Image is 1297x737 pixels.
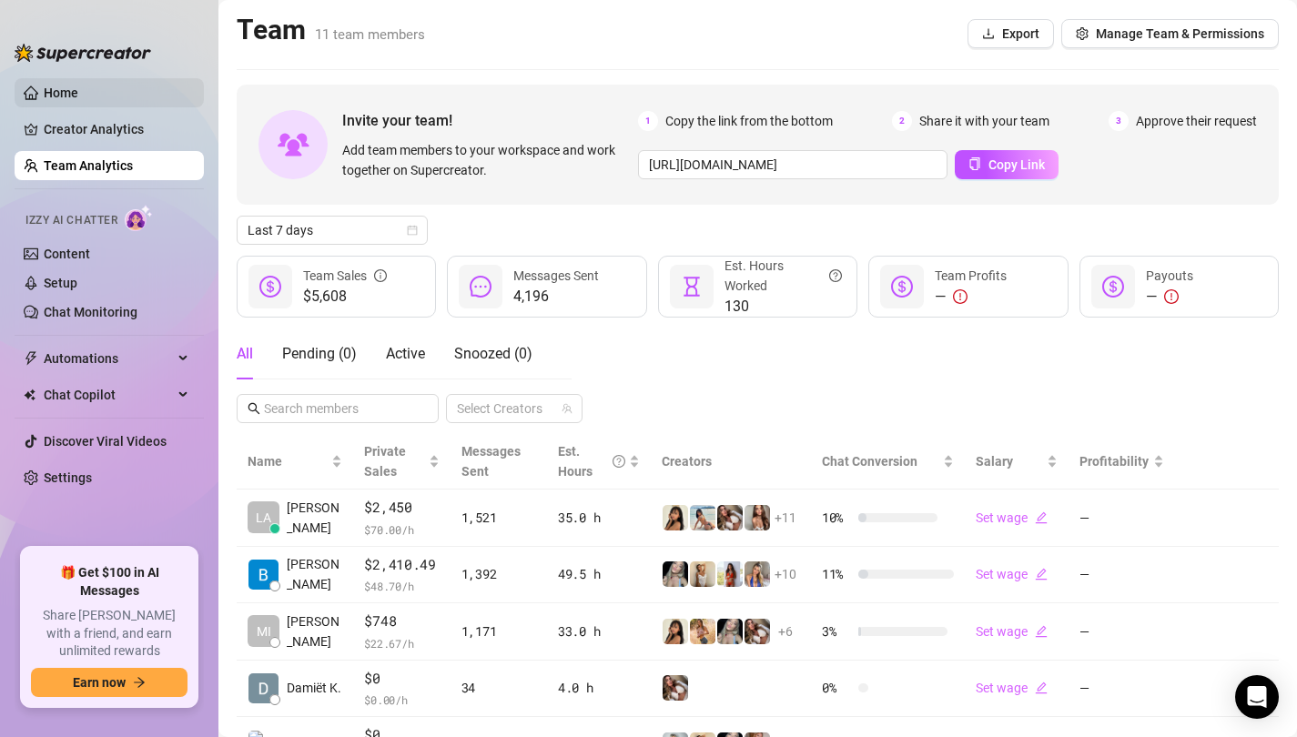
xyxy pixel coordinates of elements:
[256,508,271,528] span: LA
[892,111,912,131] span: 2
[1164,289,1179,304] span: exclamation-circle
[342,109,638,132] span: Invite your team!
[778,621,793,641] span: + 6
[1076,27,1089,40] span: setting
[1035,681,1048,694] span: edit
[681,276,703,298] span: hourglass
[822,564,851,584] span: 11 %
[1235,675,1279,719] div: Open Intercom Messenger
[24,351,38,366] span: thunderbolt
[25,212,117,229] span: Izzy AI Chatter
[1061,19,1279,48] button: Manage Team & Permissions
[822,454,917,469] span: Chat Conversion
[470,276,491,298] span: message
[976,624,1048,639] a: Set wageedit
[44,115,189,144] a: Creator Analytics
[44,276,77,290] a: Setup
[665,111,833,131] span: Copy the link from the bottom
[891,276,913,298] span: dollar-circle
[461,621,536,641] div: 1,171
[1069,490,1174,547] td: —
[988,157,1045,172] span: Copy Link
[303,266,387,286] div: Team Sales
[248,560,279,590] img: Barbara van der…
[935,268,1007,283] span: Team Profits
[1136,111,1257,131] span: Approve their request
[663,561,688,587] img: Karislondon
[315,26,425,43] span: 11 team members
[44,86,78,100] a: Home
[248,451,328,471] span: Name
[237,13,425,47] h2: Team
[638,111,658,131] span: 1
[44,158,133,173] a: Team Analytics
[1146,268,1193,283] span: Payouts
[690,561,715,587] img: Megan
[976,681,1048,695] a: Set wageedit
[264,399,413,419] input: Search members
[461,678,536,698] div: 34
[822,678,851,698] span: 0 %
[386,345,425,362] span: Active
[374,266,387,286] span: info-circle
[919,111,1049,131] span: Share it with your team
[968,157,981,170] span: copy
[822,508,851,528] span: 10 %
[44,434,167,449] a: Discover Viral Videos
[829,256,842,296] span: question-circle
[562,403,573,414] span: team
[976,510,1048,525] a: Set wageedit
[982,27,995,40] span: download
[1096,26,1264,41] span: Manage Team & Permissions
[287,611,342,651] span: [PERSON_NAME]
[248,673,279,703] img: Damiët Korver
[663,619,688,644] img: Tokyo
[613,441,625,481] span: question-circle
[248,217,417,244] span: Last 7 days
[15,44,151,62] img: logo-BBDzfeDw.svg
[717,505,743,530] img: Kelly
[745,561,770,587] img: Jenna
[745,619,770,644] img: Kelly
[237,343,253,365] div: All
[31,607,187,661] span: Share [PERSON_NAME] with a friend, and earn unlimited rewards
[364,691,439,709] span: $ 0.00 /h
[1079,454,1149,469] span: Profitability
[1109,111,1129,131] span: 3
[1002,26,1039,41] span: Export
[44,247,90,261] a: Content
[287,554,342,594] span: [PERSON_NAME]
[44,305,137,319] a: Chat Monitoring
[724,296,842,318] span: 130
[364,577,439,595] span: $ 48.70 /h
[558,621,640,641] div: 33.0 h
[558,508,640,528] div: 35.0 h
[1069,547,1174,604] td: —
[775,564,796,584] span: + 10
[257,621,271,641] span: MI
[364,668,439,690] span: $0
[976,567,1048,581] a: Set wageedit
[259,276,281,298] span: dollar-circle
[287,498,342,538] span: [PERSON_NAME]
[287,678,341,698] span: Damiët K.
[237,434,353,490] th: Name
[303,286,387,308] span: $5,608
[663,675,688,701] img: Kelly
[1146,286,1193,308] div: —
[364,497,439,519] span: $2,450
[558,441,625,481] div: Est. Hours
[461,508,536,528] div: 1,521
[558,564,640,584] div: 49.5 h
[651,434,811,490] th: Creators
[775,508,796,528] span: + 11
[364,611,439,632] span: $748
[31,668,187,697] button: Earn nowarrow-right
[24,389,35,401] img: Chat Copilot
[935,286,1007,308] div: —
[364,520,439,539] span: $ 70.00 /h
[125,205,153,231] img: AI Chatter
[282,343,357,365] div: Pending ( 0 )
[724,256,842,296] div: Est. Hours Worked
[248,402,260,415] span: search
